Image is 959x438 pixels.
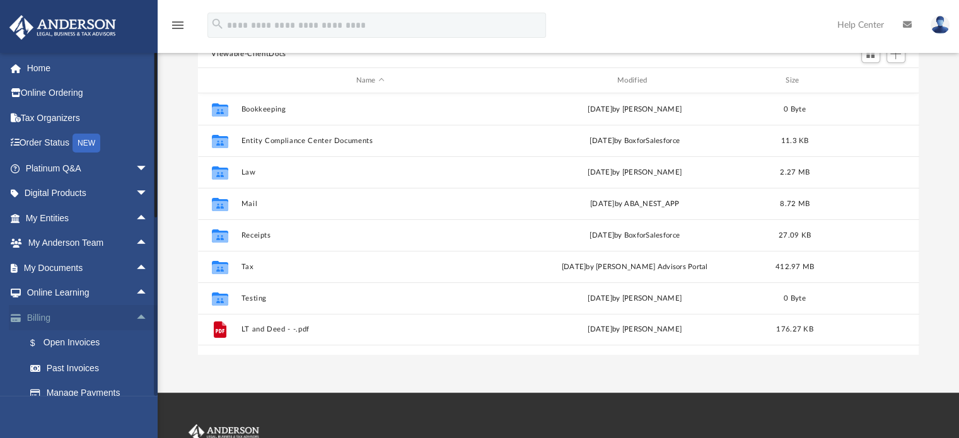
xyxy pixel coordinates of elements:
span: 0 Byte [784,295,806,302]
button: Add [886,45,905,63]
a: Order StatusNEW [9,130,167,156]
button: Law [241,168,499,176]
a: Platinum Q&Aarrow_drop_down [9,156,167,181]
div: [DATE] by [PERSON_NAME] [505,293,764,304]
button: Mail [241,200,499,208]
span: 176.27 KB [776,326,813,333]
span: 11.3 KB [781,137,808,144]
a: Past Invoices [18,355,167,381]
div: NEW [73,134,100,153]
button: Testing [241,294,499,303]
img: Anderson Advisors Platinum Portal [6,15,120,40]
span: 412.97 MB [775,263,813,270]
button: Tax [241,263,499,271]
button: Entity Compliance Center Documents [241,137,499,145]
div: id [825,75,914,86]
div: id [203,75,235,86]
a: Tax Organizers [9,105,167,130]
span: arrow_drop_down [136,156,161,182]
span: arrow_drop_up [136,231,161,256]
div: grid [198,93,919,354]
a: My Documentsarrow_drop_up [9,255,161,280]
button: Receipts [241,231,499,239]
img: User Pic [931,16,950,34]
span: arrow_drop_down [136,181,161,207]
a: menu [170,24,185,33]
a: Manage Payments [18,381,167,406]
div: Name [240,75,499,86]
button: Switch to Grid View [861,45,880,63]
span: arrow_drop_up [136,280,161,306]
div: [DATE] by BoxforSalesforce [505,135,764,147]
span: 2.27 MB [780,169,810,176]
a: My Anderson Teamarrow_drop_up [9,231,161,256]
span: 0 Byte [784,106,806,113]
button: Viewable-ClientDocs [211,49,286,60]
span: arrow_drop_up [136,205,161,231]
button: Bookkeeping [241,105,499,113]
a: Online Ordering [9,81,167,106]
div: [DATE] by BoxforSalesforce [505,230,764,241]
div: [DATE] by [PERSON_NAME] [505,325,764,336]
div: [DATE] by [PERSON_NAME] Advisors Portal [505,262,764,273]
a: $Open Invoices [18,330,167,356]
a: Home [9,55,167,81]
a: Digital Productsarrow_drop_down [9,181,167,206]
span: $ [37,335,44,351]
a: Billingarrow_drop_up [9,305,167,330]
div: [DATE] by [PERSON_NAME] [505,104,764,115]
div: [DATE] by ABA_NEST_APP [505,199,764,210]
div: [DATE] by [PERSON_NAME] [505,167,764,178]
a: Online Learningarrow_drop_up [9,280,161,306]
span: 8.72 MB [780,200,810,207]
div: Size [769,75,820,86]
i: menu [170,18,185,33]
span: arrow_drop_up [136,305,161,331]
button: LT and Deed - -.pdf [241,326,499,334]
i: search [211,17,224,31]
span: 27.09 KB [778,232,810,239]
a: My Entitiesarrow_drop_up [9,205,167,231]
span: arrow_drop_up [136,255,161,281]
div: Modified [505,75,764,86]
